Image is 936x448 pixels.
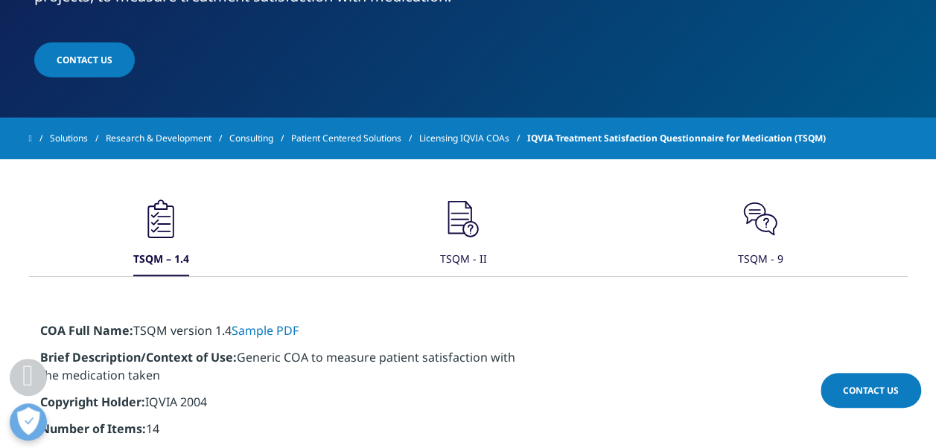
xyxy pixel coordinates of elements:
a: Consulting [229,125,291,152]
button: TSQM – 1.4 [131,196,189,276]
a: Contact Us [821,373,921,408]
a: Contact us [34,42,135,77]
a: Solutions [50,125,106,152]
p: TSQM version 1.4 [40,321,516,348]
span: Contact Us [843,384,899,397]
strong: Number of Items: [40,420,146,437]
button: TSQM - II [438,196,487,276]
a: Patient Centered Solutions [291,125,419,152]
strong: COA Full Name: [40,322,133,339]
a: Research & Development [106,125,229,152]
a: Sample PDF [232,322,299,339]
p: 14 [40,420,516,447]
a: Licensing IQVIA COAs [419,125,527,152]
button: Präferenzen öffnen [10,403,47,441]
button: TSQM - 9 [736,196,783,276]
div: TSQM - II [440,244,487,276]
span: Contact us [57,54,112,66]
p: Generic COA to measure patient satisfaction with the medication taken [40,348,516,393]
strong: Copyright Holder: [40,394,145,410]
strong: Brief Description/Context of Use: [40,349,237,365]
div: TSQM - 9 [738,244,783,276]
span: IQVIA Treatment Satisfaction Questionnaire for Medication (TSQM) [527,125,826,152]
div: TSQM – 1.4 [133,244,189,276]
p: IQVIA 2004 [40,393,516,420]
